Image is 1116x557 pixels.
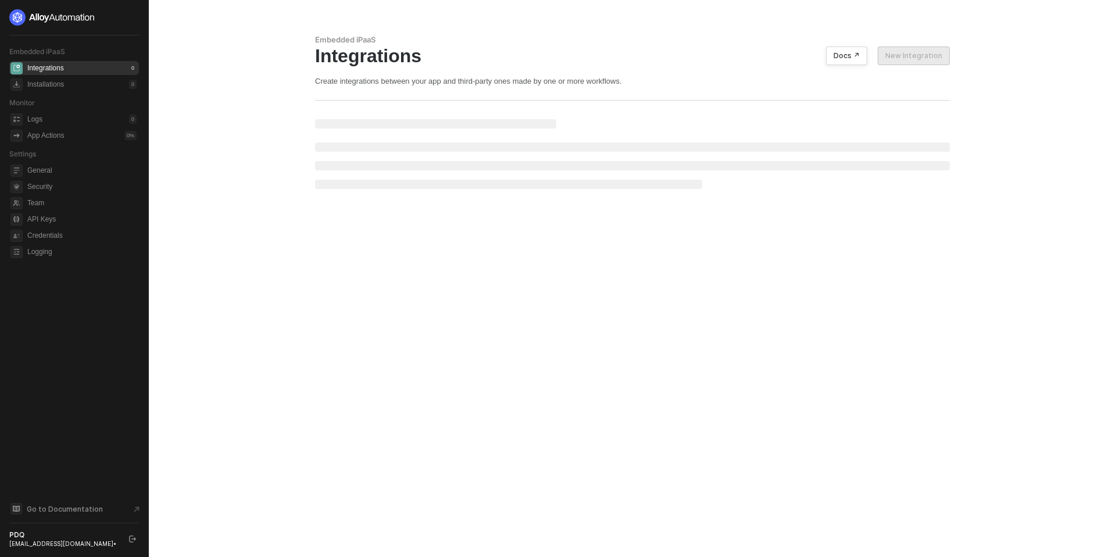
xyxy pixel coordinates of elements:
[10,246,23,258] span: logging
[27,212,137,226] span: API Keys
[10,197,23,209] span: team
[129,115,137,124] div: 0
[27,504,103,514] span: Go to Documentation
[129,63,137,73] div: 0
[10,213,23,226] span: api-key
[10,165,23,177] span: general
[10,181,23,193] span: security
[10,113,23,126] span: icon-logs
[10,230,23,242] span: credentials
[124,131,137,140] div: 0 %
[9,98,35,107] span: Monitor
[129,535,136,542] span: logout
[27,196,137,210] span: Team
[27,131,64,141] div: App Actions
[9,149,36,158] span: Settings
[315,35,950,45] div: Embedded iPaaS
[826,47,867,65] button: Docs ↗
[834,51,860,60] div: Docs ↗
[9,9,95,26] img: logo
[9,502,139,516] a: Knowledge Base
[9,47,65,56] span: Embedded iPaaS
[10,62,23,74] span: integrations
[10,78,23,91] span: installations
[27,180,137,194] span: Security
[9,540,119,548] div: [EMAIL_ADDRESS][DOMAIN_NAME] •
[315,76,950,86] div: Create integrations between your app and third-party ones made by one or more workflows.
[27,80,64,90] div: Installations
[315,45,950,67] div: Integrations
[27,228,137,242] span: Credentials
[10,130,23,142] span: icon-app-actions
[27,245,137,259] span: Logging
[878,47,950,65] button: New Integration
[27,115,42,124] div: Logs
[9,530,119,540] div: PDQ
[131,504,142,515] span: document-arrow
[27,163,137,177] span: General
[9,9,139,26] a: logo
[27,63,64,73] div: Integrations
[10,503,22,515] span: documentation
[129,80,137,89] div: 0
